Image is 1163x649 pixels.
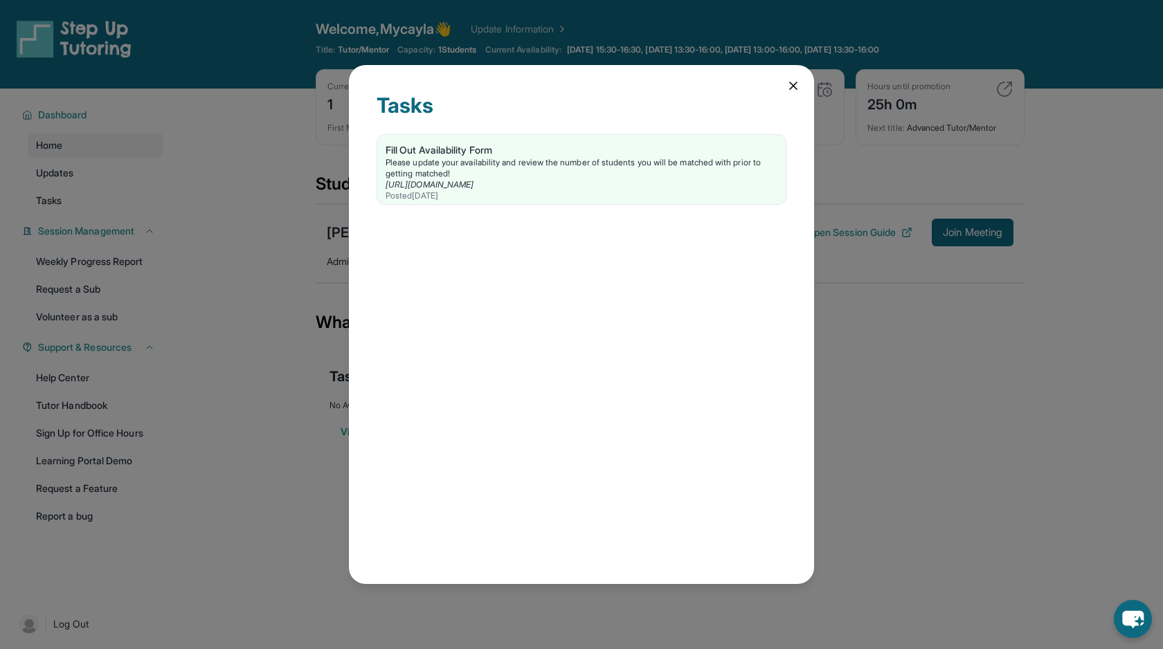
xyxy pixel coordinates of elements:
div: Fill Out Availability Form [386,143,777,157]
div: Posted [DATE] [386,190,777,201]
div: Please update your availability and review the number of students you will be matched with prior ... [386,157,777,179]
a: Fill Out Availability FormPlease update your availability and review the number of students you w... [377,135,786,204]
button: chat-button [1114,600,1152,638]
a: [URL][DOMAIN_NAME] [386,179,474,190]
div: Tasks [377,93,786,134]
